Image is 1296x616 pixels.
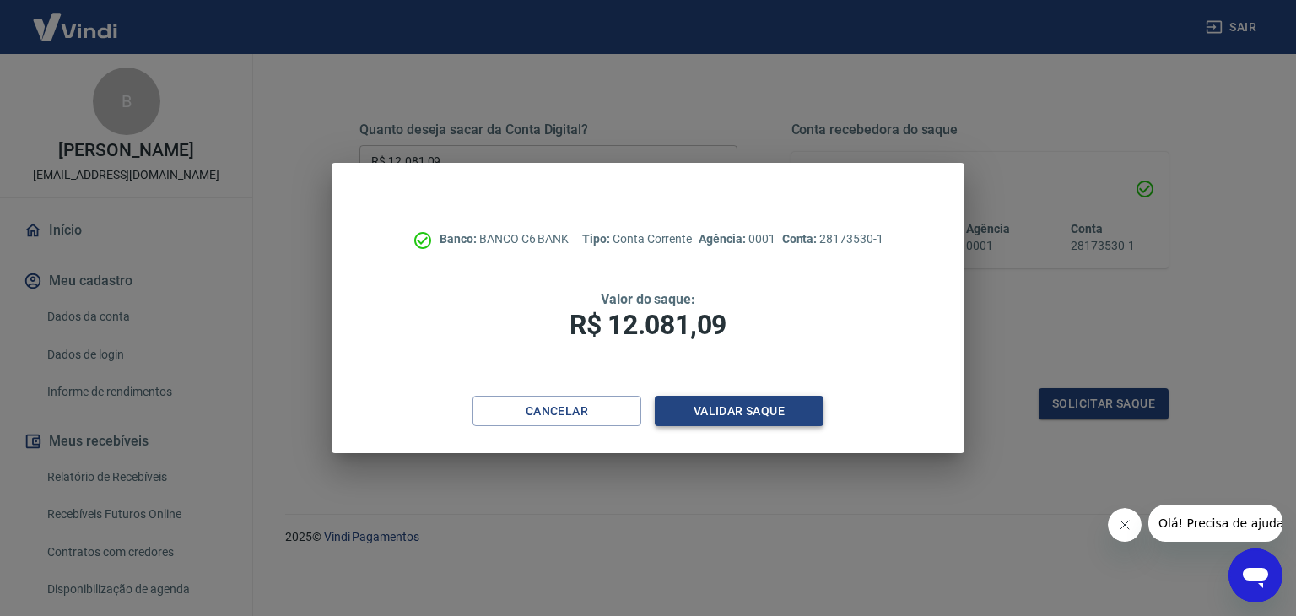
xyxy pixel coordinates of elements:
[1228,548,1282,602] iframe: Botão para abrir a janela de mensagens
[440,230,569,248] p: BANCO C6 BANK
[782,230,883,248] p: 28173530-1
[440,232,479,246] span: Banco:
[1148,505,1282,542] iframe: Mensagem da empresa
[570,309,726,341] span: R$ 12.081,09
[582,230,692,248] p: Conta Corrente
[655,396,823,427] button: Validar saque
[699,230,775,248] p: 0001
[782,232,820,246] span: Conta:
[582,232,613,246] span: Tipo:
[10,12,142,25] span: Olá! Precisa de ajuda?
[472,396,641,427] button: Cancelar
[1108,508,1142,542] iframe: Fechar mensagem
[601,291,695,307] span: Valor do saque:
[699,232,748,246] span: Agência:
